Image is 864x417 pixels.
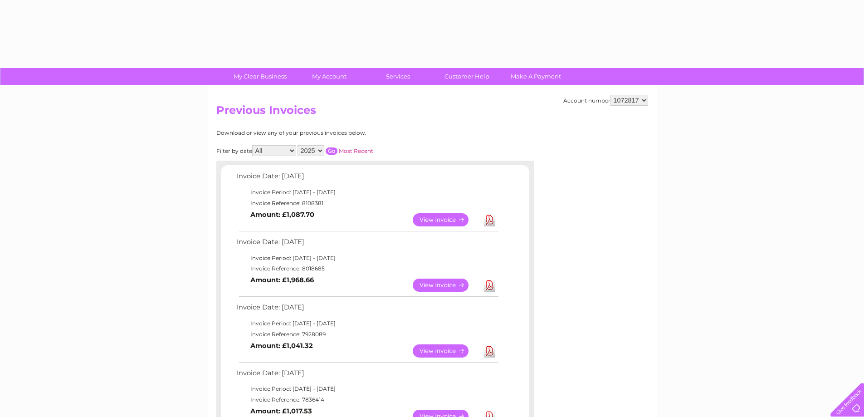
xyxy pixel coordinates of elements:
[250,276,314,284] b: Amount: £1,968.66
[234,253,500,264] td: Invoice Period: [DATE] - [DATE]
[430,68,504,85] a: Customer Help
[234,187,500,198] td: Invoice Period: [DATE] - [DATE]
[413,344,479,358] a: View
[292,68,366,85] a: My Account
[216,104,648,121] h2: Previous Invoices
[250,211,314,219] b: Amount: £1,087.70
[498,68,573,85] a: Make A Payment
[234,301,500,318] td: Invoice Date: [DATE]
[339,147,373,154] a: Most Recent
[484,344,495,358] a: Download
[234,318,500,329] td: Invoice Period: [DATE] - [DATE]
[234,394,500,405] td: Invoice Reference: 7836414
[250,342,313,350] b: Amount: £1,041.32
[223,68,298,85] a: My Clear Business
[413,279,479,292] a: View
[234,383,500,394] td: Invoice Period: [DATE] - [DATE]
[250,407,312,415] b: Amount: £1,017.53
[234,263,500,274] td: Invoice Reference: 8018685
[234,329,500,340] td: Invoice Reference: 7928089
[234,170,500,187] td: Invoice Date: [DATE]
[234,367,500,384] td: Invoice Date: [DATE]
[563,95,648,106] div: Account number
[234,236,500,253] td: Invoice Date: [DATE]
[484,279,495,292] a: Download
[413,213,479,226] a: View
[361,68,435,85] a: Services
[234,198,500,209] td: Invoice Reference: 8108381
[216,130,454,136] div: Download or view any of your previous invoices below.
[484,213,495,226] a: Download
[216,145,454,156] div: Filter by date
